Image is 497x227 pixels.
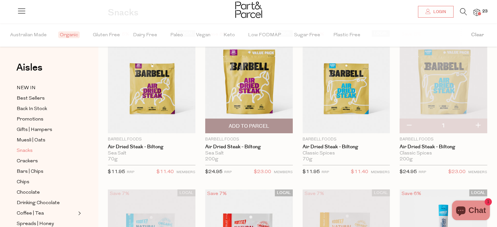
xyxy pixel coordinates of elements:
span: LOCAL [469,189,487,196]
span: Paleo [170,24,183,47]
span: Login [432,9,446,15]
p: Barbell Foods [400,137,487,142]
p: Barbell Foods [303,137,390,142]
small: MEMBERS [274,170,293,174]
a: Gifts | Hampers [17,126,76,134]
span: Chips [17,178,29,186]
small: RRP [224,170,232,174]
small: MEMBERS [468,170,487,174]
div: Save 7% [108,189,131,198]
div: Classic Spices [400,151,487,156]
button: Add To Parcel [205,119,293,133]
a: Best Sellers [17,94,76,103]
span: Back In Stock [17,105,47,113]
a: Back In Stock [17,105,76,113]
span: Dairy Free [133,24,157,47]
img: Part&Parcel [235,2,262,18]
a: Crackers [17,157,76,165]
span: 200g [205,156,218,162]
inbox-online-store-chat: Shopify online store chat [450,201,492,222]
span: Vegan [196,24,210,47]
span: $24.95 [400,170,417,174]
span: Gifts | Hampers [17,126,52,134]
img: Air Dried Steak - Biltong [205,30,293,133]
span: LOCAL [372,189,390,196]
img: Air Dried Steak - Biltong [108,30,195,133]
span: Plastic Free [333,24,360,47]
span: 23 [481,8,489,14]
a: NEW IN [17,84,76,92]
span: $11.95 [108,170,125,174]
p: Barbell Foods [205,137,293,142]
span: Drinking Chocolate [17,199,60,207]
span: Keto [224,24,235,47]
span: $23.00 [254,168,271,176]
div: Sea Salt [205,151,293,156]
img: Air Dried Steak - Biltong [303,30,390,133]
a: Muesli | Oats [17,136,76,144]
a: Login [418,6,454,18]
span: Low FODMAP [248,24,281,47]
a: Coffee | Tea [17,209,76,218]
span: LOCAL [275,189,293,196]
img: Air Dried Steak - Biltong [400,30,487,133]
a: Air Dried Steak - Biltong [205,144,293,150]
small: MEMBERS [176,170,195,174]
span: $23.00 [448,168,466,176]
span: Promotions [17,116,43,123]
span: Crackers [17,157,38,165]
span: NEW IN [17,84,36,92]
span: 200g [400,156,413,162]
span: Australian Made [10,24,47,47]
a: Chocolate [17,188,76,197]
span: Add To Parcel [229,123,269,130]
span: $11.95 [303,170,320,174]
div: Save 7% [303,189,326,198]
div: Classic Spices [303,151,390,156]
button: Clear filter by Filter [458,24,497,47]
span: 70g [303,156,312,162]
a: Chips [17,178,76,186]
span: Snacks [17,147,33,155]
span: LOCAL [177,189,195,196]
small: MEMBERS [371,170,390,174]
span: $11.40 [157,168,174,176]
a: Air Dried Steak - Biltong [108,144,195,150]
span: Aisles [16,60,42,75]
span: $11.40 [351,168,368,176]
button: Expand/Collapse Coffee | Tea [76,209,81,217]
a: Snacks [17,147,76,155]
a: Air Dried Steak - Biltong [400,144,487,150]
span: Bars | Chips [17,168,43,176]
span: 70g [108,156,118,162]
small: RRP [322,170,329,174]
span: Sugar Free [294,24,320,47]
small: RRP [419,170,426,174]
a: Air Dried Steak - Biltong [303,144,390,150]
span: Muesli | Oats [17,137,45,144]
a: Drinking Chocolate [17,199,76,207]
div: Save 7% [205,189,229,198]
div: Sea Salt [108,151,195,156]
span: Chocolate [17,189,40,197]
span: Organic [58,31,80,38]
a: Bars | Chips [17,168,76,176]
small: RRP [127,170,134,174]
a: Aisles [16,63,42,79]
p: Barbell Foods [108,137,195,142]
a: 23 [473,9,480,16]
span: Best Sellers [17,95,45,103]
a: Promotions [17,115,76,123]
span: $24.95 [205,170,223,174]
span: Coffee | Tea [17,210,44,218]
div: Save 6% [400,189,423,198]
span: Gluten Free [93,24,120,47]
